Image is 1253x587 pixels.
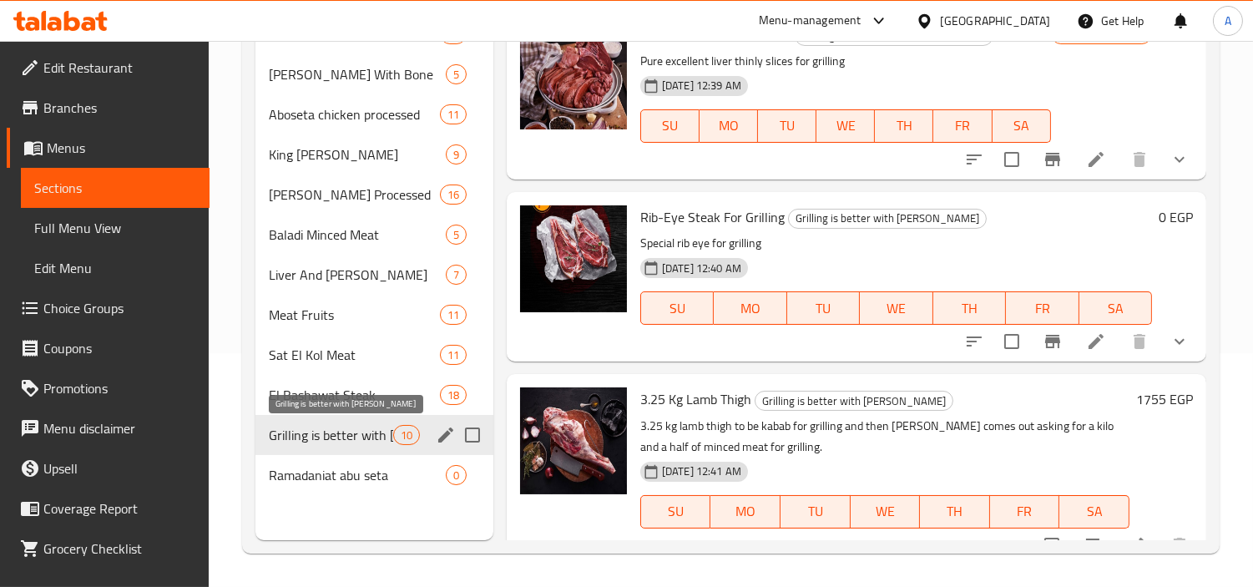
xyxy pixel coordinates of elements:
[1160,525,1200,565] button: delete
[765,114,810,138] span: TU
[1160,139,1200,180] button: show more
[255,415,493,455] div: Grilling is better with [PERSON_NAME]10edit
[794,296,853,321] span: TU
[520,387,627,494] img: 3.25 Kg Lamb Thigh
[759,11,861,31] div: Menu-management
[706,114,751,138] span: MO
[990,495,1060,529] button: FR
[1033,321,1073,362] button: Branch-specific-item
[269,385,439,405] div: El Bashawat Steak
[43,98,196,118] span: Branches
[255,134,493,175] div: King [PERSON_NAME]9
[7,288,210,328] a: Choice Groups
[789,209,986,228] span: Grilling is better with [PERSON_NAME]
[255,335,493,375] div: Sat El Kol Meat11
[1170,331,1190,352] svg: Show Choices
[882,114,927,138] span: TH
[860,291,932,325] button: WE
[994,142,1029,177] span: Select to update
[446,64,467,84] div: items
[394,428,419,443] span: 10
[43,539,196,559] span: Grocery Checklist
[269,345,439,365] span: Sat El Kol Meat
[47,138,196,158] span: Menus
[255,255,493,295] div: Liver And [PERSON_NAME]7
[269,265,446,285] span: Liver And [PERSON_NAME]
[440,185,467,205] div: items
[255,215,493,255] div: Baladi Minced Meat5
[940,12,1050,30] div: [GEOGRAPHIC_DATA]
[255,8,493,502] nav: Menu sections
[781,495,851,529] button: TU
[255,295,493,335] div: Meat Fruits11
[447,147,466,163] span: 9
[34,258,196,278] span: Edit Menu
[1170,149,1190,170] svg: Show Choices
[640,387,751,412] span: 3.25 Kg Lamb Thigh
[648,114,693,138] span: SU
[823,114,868,138] span: WE
[857,499,914,524] span: WE
[255,375,493,415] div: El Bashawat Steak18
[447,227,466,243] span: 5
[655,261,748,276] span: [DATE] 12:40 AM
[717,499,774,524] span: MO
[720,296,780,321] span: MO
[440,305,467,325] div: items
[269,185,439,205] span: [PERSON_NAME] Processed
[954,321,994,362] button: sort-choices
[1159,205,1193,229] h6: 0 EGP
[640,416,1129,458] p: 3.25 kg lamb thigh to be kabab for grilling and then [PERSON_NAME] comes out asking for a kilo an...
[7,48,210,88] a: Edit Restaurant
[1086,331,1106,352] a: Edit menu item
[1119,321,1160,362] button: delete
[34,218,196,238] span: Full Menu View
[994,324,1029,359] span: Select to update
[997,499,1053,524] span: FR
[655,78,748,94] span: [DATE] 12:39 AM
[1225,12,1231,30] span: A
[269,64,446,84] div: Kandouz With Bone
[520,205,627,312] img: Rib-Eye Steak For Grilling
[255,94,493,134] div: Aboseta chicken processed11
[269,104,439,124] div: Aboseta chicken processed
[446,225,467,245] div: items
[255,455,493,495] div: Ramadaniat abu seta0
[1136,387,1193,411] h6: 1755 EGP
[875,109,933,143] button: TH
[7,328,210,368] a: Coupons
[927,499,983,524] span: TH
[269,144,446,164] div: King Lamb
[7,128,210,168] a: Menus
[393,425,420,445] div: items
[1119,139,1160,180] button: delete
[269,425,392,445] span: Grilling is better with [PERSON_NAME]
[993,109,1051,143] button: SA
[269,225,446,245] div: Baladi Minced Meat
[269,64,446,84] span: [PERSON_NAME] With Bone
[43,378,196,398] span: Promotions
[34,178,196,198] span: Sections
[447,468,466,483] span: 0
[440,345,467,365] div: items
[1079,291,1152,325] button: SA
[755,392,952,411] span: Grilling is better with [PERSON_NAME]
[640,495,710,529] button: SU
[1059,495,1129,529] button: SA
[758,109,816,143] button: TU
[920,495,990,529] button: TH
[648,499,704,524] span: SU
[640,205,785,230] span: Rib-Eye Steak For Grilling
[940,296,999,321] span: TH
[1034,528,1069,563] span: Select to update
[441,387,466,403] span: 18
[866,296,926,321] span: WE
[447,67,466,83] span: 5
[933,109,992,143] button: FR
[255,54,493,94] div: [PERSON_NAME] With Bone5
[43,298,196,318] span: Choice Groups
[640,51,1051,72] p: Pure excellent liver thinly slices for grilling
[787,499,844,524] span: TU
[1086,296,1145,321] span: SA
